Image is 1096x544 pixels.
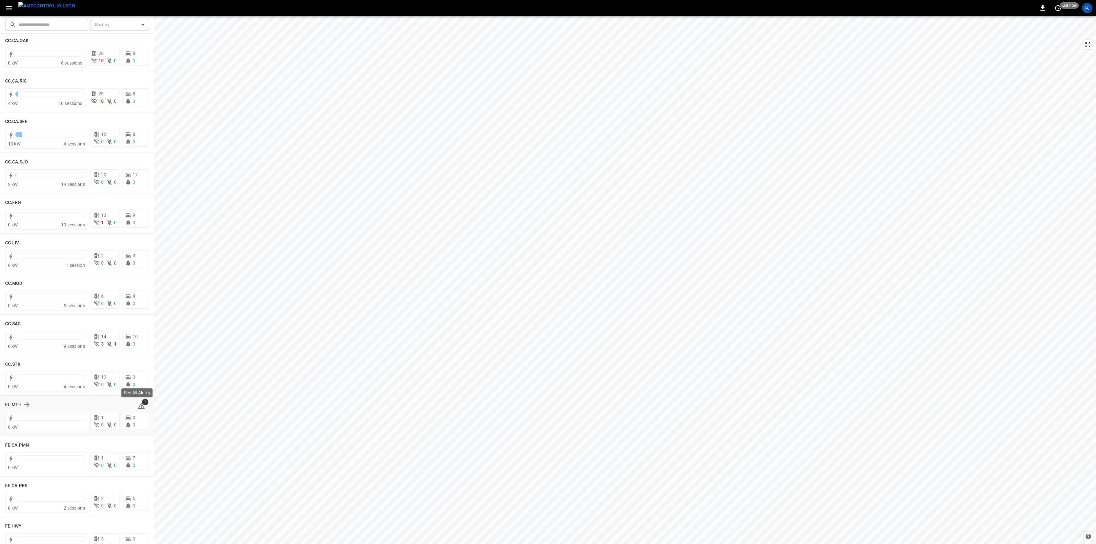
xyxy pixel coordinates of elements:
[114,382,117,387] span: 0
[133,455,135,461] span: 7
[99,91,104,96] span: 20
[8,182,18,187] span: 2 kW
[101,463,104,468] span: 0
[64,344,85,349] span: 9 sessions
[101,301,104,306] span: 0
[114,260,117,266] span: 0
[8,141,21,146] span: 10 kW
[8,425,18,430] span: 0 kW
[101,213,106,218] span: 13
[114,220,117,225] span: 0
[61,60,83,66] span: 6 sessions
[5,280,22,287] h6: CC.MOD
[1060,2,1079,9] span: just now
[114,180,117,185] span: 0
[5,78,27,85] h6: CC.CA.RIC
[5,523,22,530] h6: FE.HWY
[101,341,104,347] span: 3
[101,180,104,185] span: 0
[5,361,21,368] h6: CC.STK
[8,384,18,389] span: 0 kW
[64,505,85,511] span: 2 sessions
[114,463,117,468] span: 0
[133,301,135,306] span: 0
[133,294,135,299] span: 4
[101,415,104,420] span: 1
[133,374,135,380] span: 0
[114,139,117,144] span: 0
[99,99,104,104] span: 10
[5,159,28,166] h6: CC.CA.SJO
[8,101,18,106] span: 4 kW
[101,503,104,508] span: 0
[58,101,83,106] span: 10 sessions
[133,415,135,420] span: 0
[5,401,22,408] h6: EL.MTH
[133,496,135,501] span: 5
[8,60,18,66] span: 0 kW
[133,253,135,258] span: 3
[133,503,135,508] span: 0
[5,482,27,489] h6: FE.CA.PRS
[114,99,117,104] span: 0
[5,442,29,449] h6: FE.CA.PMN
[64,384,85,389] span: 4 sessions
[133,139,135,144] span: 0
[101,132,106,137] span: 10
[133,260,135,266] span: 0
[133,463,135,468] span: 0
[133,213,135,218] span: 9
[133,58,135,63] span: 0
[66,263,85,268] span: 1 session
[8,303,18,308] span: 0 kW
[5,118,27,125] h6: CC.CA.SFF
[64,303,85,308] span: 5 sessions
[114,422,117,427] span: 0
[99,58,104,63] span: 10
[133,220,135,225] span: 0
[1082,3,1092,13] div: profile-icon
[133,51,135,56] span: 8
[133,334,138,339] span: 10
[101,294,104,299] span: 6
[133,180,135,185] span: 0
[133,172,138,177] span: 17
[101,422,104,427] span: 0
[5,320,21,328] h6: CC.SAC
[133,91,135,96] span: 8
[133,382,135,387] span: 0
[8,465,18,470] span: 0 kW
[5,199,21,206] h6: CC.FRN
[101,172,106,177] span: 20
[101,536,104,541] span: 3
[61,222,85,227] span: 10 sessions
[142,399,148,405] span: 1
[101,260,104,266] span: 0
[18,2,75,10] img: ampcontrol.io logo
[124,390,150,396] p: See All Alerts
[101,496,104,501] span: 2
[133,99,135,104] span: 0
[8,263,18,268] span: 0 kW
[101,253,104,258] span: 2
[114,301,117,306] span: 0
[133,536,135,541] span: 0
[101,382,104,387] span: 0
[101,374,106,380] span: 10
[8,222,18,227] span: 0 kW
[61,182,85,187] span: 14 sessions
[64,141,85,146] span: 4 sessions
[101,334,106,339] span: 14
[133,132,135,137] span: 8
[133,422,135,427] span: 0
[8,344,18,349] span: 0 kW
[114,341,117,347] span: 1
[5,37,29,44] h6: CC.CA.OAK
[5,240,19,247] h6: CC.LIV
[101,139,104,144] span: 0
[114,58,117,63] span: 0
[99,51,104,56] span: 20
[101,220,104,225] span: 1
[8,505,18,511] span: 0 kW
[1053,3,1063,13] button: set refresh interval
